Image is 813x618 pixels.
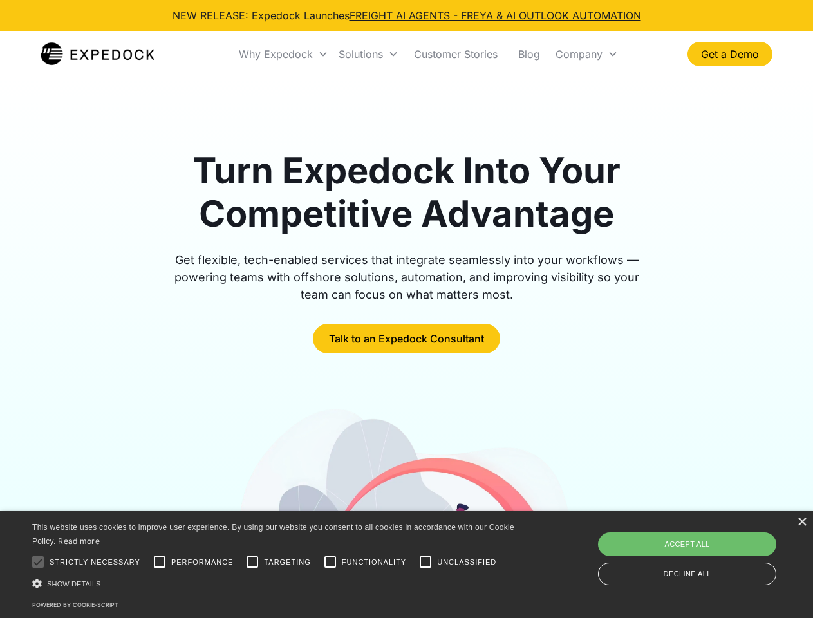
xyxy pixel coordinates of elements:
[41,41,154,67] img: Expedock Logo
[556,48,603,61] div: Company
[508,32,550,76] a: Blog
[550,32,623,76] div: Company
[50,557,140,568] span: Strictly necessary
[333,32,404,76] div: Solutions
[313,324,500,353] a: Talk to an Expedock Consultant
[342,557,406,568] span: Functionality
[160,251,654,303] div: Get flexible, tech-enabled services that integrate seamlessly into your workflows — powering team...
[687,42,772,66] a: Get a Demo
[437,557,496,568] span: Unclassified
[171,557,234,568] span: Performance
[404,32,508,76] a: Customer Stories
[32,601,118,608] a: Powered by cookie-script
[173,8,641,23] div: NEW RELEASE: Expedock Launches
[339,48,383,61] div: Solutions
[234,32,333,76] div: Why Expedock
[264,557,310,568] span: Targeting
[350,9,641,22] a: FREIGHT AI AGENTS - FREYA & AI OUTLOOK AUTOMATION
[47,580,101,588] span: Show details
[32,577,519,590] div: Show details
[239,48,313,61] div: Why Expedock
[32,523,514,547] span: This website uses cookies to improve user experience. By using our website you consent to all coo...
[58,536,100,546] a: Read more
[599,479,813,618] iframe: Chat Widget
[160,149,654,236] h1: Turn Expedock Into Your Competitive Advantage
[41,41,154,67] a: home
